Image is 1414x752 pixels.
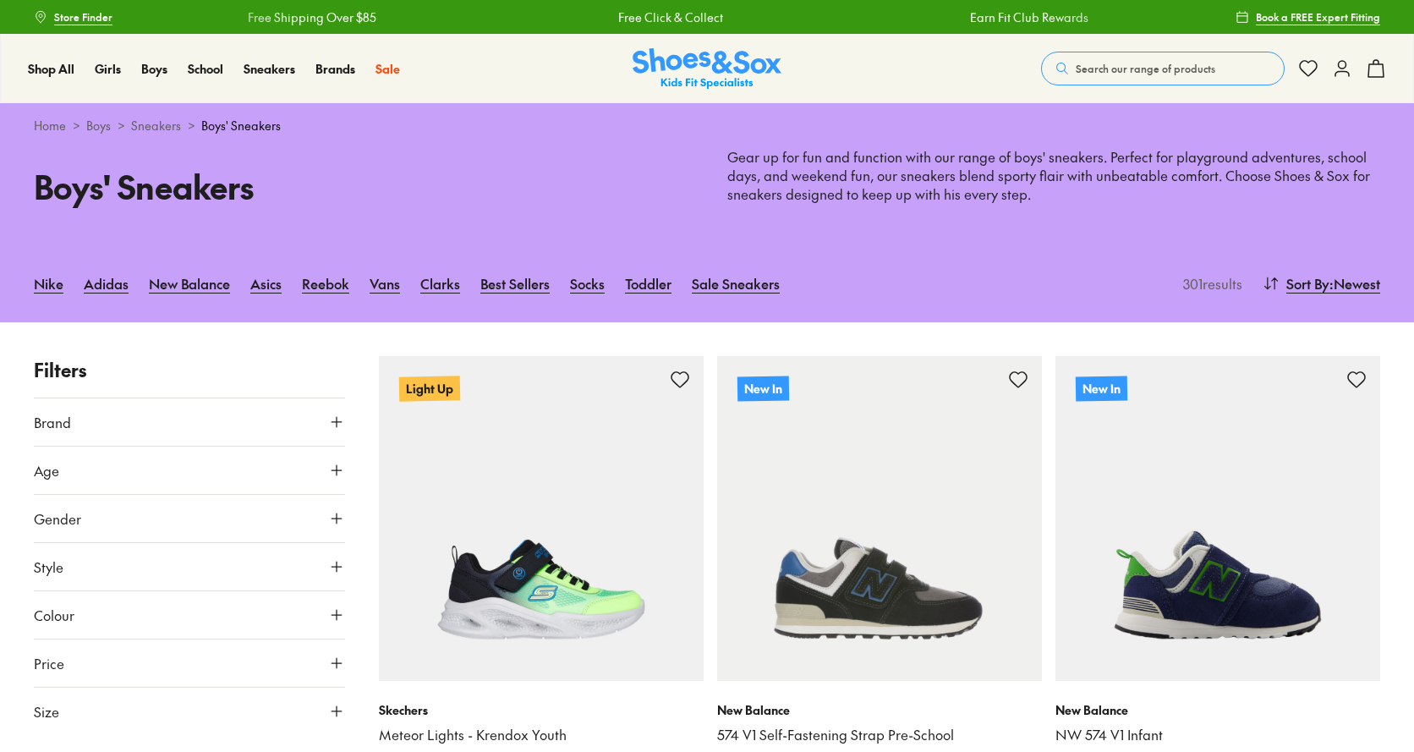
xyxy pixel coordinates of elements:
p: New Balance [717,701,1042,719]
a: Sneakers [244,60,295,78]
a: Adidas [84,265,129,302]
a: Girls [95,60,121,78]
a: Shop All [28,60,74,78]
p: New In [737,376,789,401]
a: Nike [34,265,63,302]
p: Light Up [399,376,460,401]
a: Sale [375,60,400,78]
a: Sale Sneakers [692,265,780,302]
a: NW 574 V1 Infant [1055,726,1380,744]
span: Shop All [28,60,74,77]
a: Best Sellers [480,265,550,302]
p: Filters [34,356,345,384]
p: Skechers [379,701,704,719]
span: Search our range of products [1076,61,1215,76]
a: Boys [141,60,167,78]
a: Reebok [302,265,349,302]
p: 301 results [1176,273,1242,294]
span: Style [34,557,63,577]
button: Sort By:Newest [1263,265,1380,302]
span: Sale [375,60,400,77]
span: Boys' Sneakers [201,117,281,134]
span: Boys [141,60,167,77]
div: > > > [34,117,1380,134]
button: Style [34,543,345,590]
span: Colour [34,605,74,625]
span: Sort By [1286,273,1329,294]
button: Size [34,688,345,735]
button: Search our range of products [1041,52,1285,85]
a: School [188,60,223,78]
h1: Boys' Sneakers [34,162,687,211]
a: Light Up [379,356,704,681]
span: Brand [34,412,71,432]
span: School [188,60,223,77]
a: Sneakers [131,117,181,134]
a: 574 V1 Self-Fastening Strap Pre-School [717,726,1042,744]
p: New In [1076,376,1127,401]
a: Book a FREE Expert Fitting [1236,2,1380,32]
a: Clarks [420,265,460,302]
a: Vans [370,265,400,302]
a: Store Finder [34,2,112,32]
a: Boys [86,117,111,134]
span: Girls [95,60,121,77]
a: Shoes & Sox [633,48,781,90]
a: New In [1055,356,1380,681]
button: Colour [34,591,345,639]
a: Toddler [625,265,671,302]
button: Age [34,447,345,494]
a: Earn Fit Club Rewards [966,8,1084,26]
span: Gender [34,508,81,529]
a: New Balance [149,265,230,302]
img: SNS_Logo_Responsive.svg [633,48,781,90]
p: New Balance [1055,701,1380,719]
span: Store Finder [54,9,112,25]
a: Home [34,117,66,134]
a: Brands [315,60,355,78]
span: : Newest [1329,273,1380,294]
button: Brand [34,398,345,446]
a: New In [717,356,1042,681]
span: Age [34,460,59,480]
p: Gear up for fun and function with our range of boys' sneakers. Perfect for playground adventures,... [727,148,1380,204]
a: Asics [250,265,282,302]
a: Free Click & Collect [614,8,719,26]
span: Brands [315,60,355,77]
a: Socks [570,265,605,302]
a: Meteor Lights - Krendox Youth [379,726,704,744]
button: Gender [34,495,345,542]
button: Price [34,639,345,687]
span: Sneakers [244,60,295,77]
a: Free Shipping Over $85 [244,8,372,26]
span: Book a FREE Expert Fitting [1256,9,1380,25]
span: Price [34,653,64,673]
span: Size [34,701,59,722]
